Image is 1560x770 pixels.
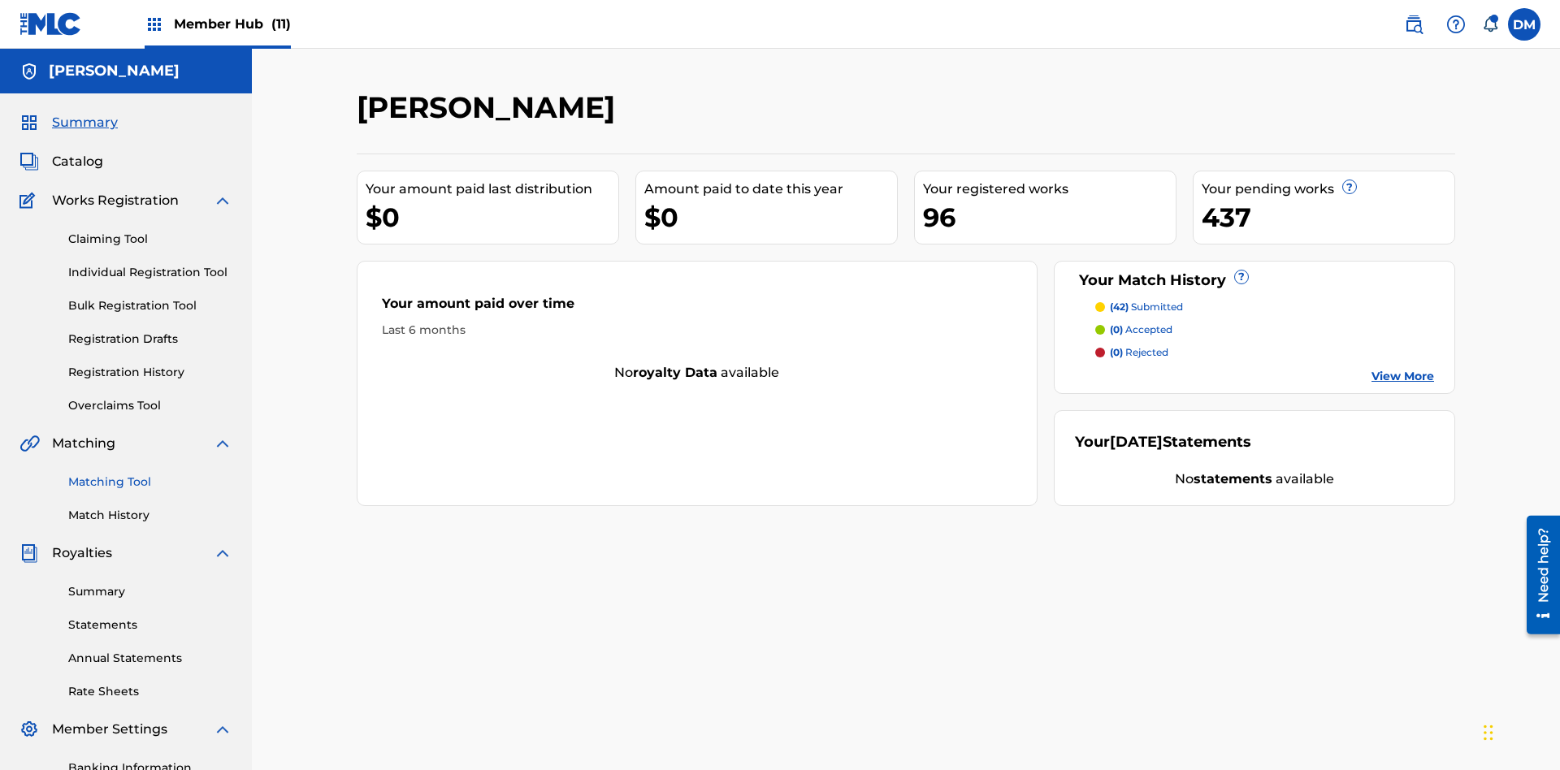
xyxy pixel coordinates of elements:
[68,264,232,281] a: Individual Registration Tool
[1202,199,1454,236] div: 437
[1371,368,1434,385] a: View More
[644,180,897,199] div: Amount paid to date this year
[68,474,232,491] a: Matching Tool
[19,152,103,171] a: CatalogCatalog
[19,12,82,36] img: MLC Logo
[923,199,1176,236] div: 96
[19,720,39,739] img: Member Settings
[52,434,115,453] span: Matching
[19,113,39,132] img: Summary
[1508,8,1540,41] div: User Menu
[271,16,291,32] span: (11)
[1110,433,1163,451] span: [DATE]
[19,62,39,81] img: Accounts
[1482,16,1498,32] div: Notifications
[68,297,232,314] a: Bulk Registration Tool
[68,616,232,634] a: Statements
[52,543,112,563] span: Royalties
[923,180,1176,199] div: Your registered works
[1202,180,1454,199] div: Your pending works
[68,331,232,348] a: Registration Drafts
[174,15,291,33] span: Member Hub
[1075,431,1251,453] div: Your Statements
[68,364,232,381] a: Registration History
[52,191,179,210] span: Works Registration
[1110,300,1183,314] p: submitted
[633,365,717,380] strong: royalty data
[145,15,164,34] img: Top Rightsholders
[1404,15,1423,34] img: search
[19,191,41,210] img: Works Registration
[366,199,618,236] div: $0
[19,113,118,132] a: SummarySummary
[68,650,232,667] a: Annual Statements
[382,294,1012,322] div: Your amount paid over time
[68,397,232,414] a: Overclaims Tool
[644,199,897,236] div: $0
[1095,322,1435,337] a: (0) accepted
[1110,323,1123,335] span: (0)
[213,434,232,453] img: expand
[213,543,232,563] img: expand
[382,322,1012,339] div: Last 6 months
[49,62,180,80] h5: RONALD MCTESTERSON
[68,583,232,600] a: Summary
[1110,301,1129,313] span: (42)
[1110,345,1168,360] p: rejected
[1484,708,1493,757] div: Drag
[1075,469,1435,489] div: No available
[1479,692,1560,770] iframe: Chat Widget
[1095,345,1435,360] a: (0) rejected
[1194,471,1272,487] strong: statements
[68,683,232,700] a: Rate Sheets
[366,180,618,199] div: Your amount paid last distribution
[19,543,39,563] img: Royalties
[1440,8,1472,41] div: Help
[1446,15,1466,34] img: help
[213,191,232,210] img: expand
[357,89,623,126] h2: [PERSON_NAME]
[68,507,232,524] a: Match History
[357,363,1037,383] div: No available
[68,231,232,248] a: Claiming Tool
[52,113,118,132] span: Summary
[1110,322,1172,337] p: accepted
[19,434,40,453] img: Matching
[52,152,103,171] span: Catalog
[19,152,39,171] img: Catalog
[1343,180,1356,193] span: ?
[1075,270,1435,292] div: Your Match History
[1514,509,1560,642] iframe: Resource Center
[213,720,232,739] img: expand
[52,720,167,739] span: Member Settings
[1110,346,1123,358] span: (0)
[1095,300,1435,314] a: (42) submitted
[1235,270,1248,283] span: ?
[1397,8,1430,41] a: Public Search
